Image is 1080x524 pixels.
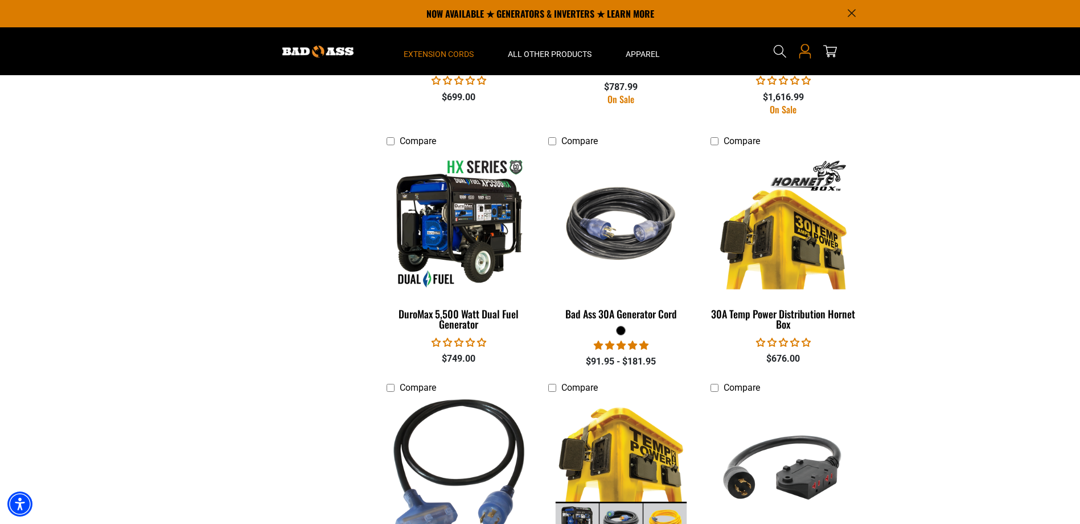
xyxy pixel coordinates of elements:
a: 30A Temp Power Distribution Hornet Box 30A Temp Power Distribution Hornet Box [711,153,856,336]
summary: Search [771,42,789,60]
span: 0.00 stars [756,337,811,348]
div: Bad Ass 30A Generator Cord [548,309,693,319]
span: All Other Products [508,49,592,59]
div: $91.95 - $181.95 [548,355,693,369]
a: DuroMax 5,500 Watt Dual Fuel Generator DuroMax 5,500 Watt Dual Fuel Generator [387,153,532,336]
div: On Sale [548,95,693,104]
span: 5.00 stars [594,340,648,351]
div: $676.00 [711,352,856,366]
span: 0.00 stars [432,75,486,86]
summary: All Other Products [491,27,609,75]
span: Compare [561,382,598,393]
div: $787.99 [548,80,693,94]
span: Compare [400,382,436,393]
div: $1,616.99 [711,91,856,104]
div: $699.00 [387,91,532,104]
span: Compare [561,136,598,146]
summary: Extension Cords [387,27,491,75]
span: 0.00 stars [432,337,486,348]
div: On Sale [711,105,856,114]
img: DuroMax 5,500 Watt Dual Fuel Generator [387,158,531,289]
span: Compare [400,136,436,146]
span: Extension Cords [404,49,474,59]
div: Accessibility Menu [7,492,32,517]
a: cart [821,44,839,58]
img: black [549,158,693,289]
a: Open this option [796,27,814,75]
span: Compare [724,136,760,146]
div: DuroMax 5,500 Watt Dual Fuel Generator [387,309,532,329]
span: Apparel [626,49,660,59]
img: Bad Ass Extension Cords [282,46,354,58]
div: 30A Temp Power Distribution Hornet Box [711,309,856,329]
span: Compare [724,382,760,393]
summary: Apparel [609,27,677,75]
a: black Bad Ass 30A Generator Cord [548,153,693,326]
div: $749.00 [387,352,532,366]
span: 0.00 stars [756,75,811,86]
img: 30A Temp Power Distribution Hornet Box [712,158,855,289]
